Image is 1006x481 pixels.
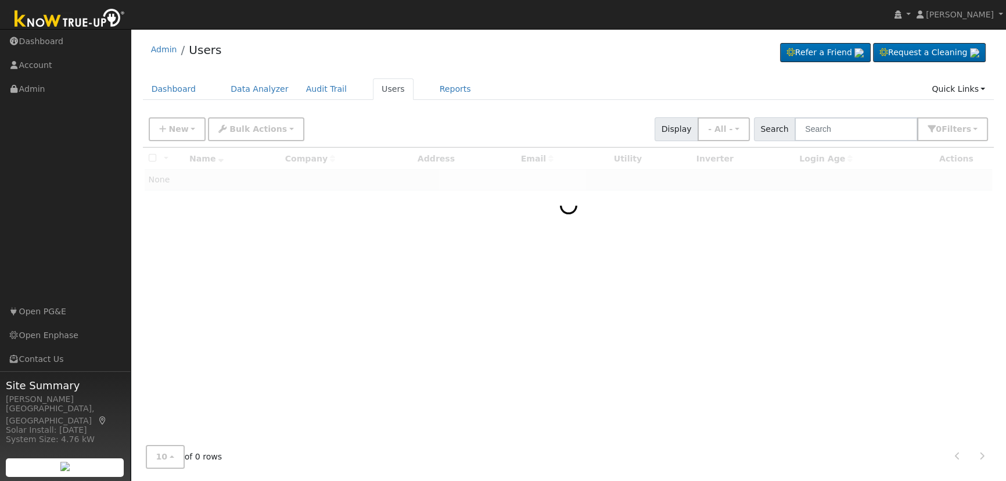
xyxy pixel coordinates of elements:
a: Refer a Friend [780,43,871,63]
button: 0Filters [917,117,988,141]
img: Know True-Up [9,6,131,33]
span: of 0 rows [146,445,222,469]
img: retrieve [854,48,864,58]
img: retrieve [970,48,979,58]
button: 10 [146,445,185,469]
span: Display [655,117,698,141]
span: s [966,124,971,134]
span: Site Summary [6,378,124,393]
a: Data Analyzer [222,78,297,100]
a: Users [373,78,414,100]
span: New [168,124,188,134]
a: Request a Cleaning [873,43,986,63]
button: - All - [698,117,750,141]
div: [GEOGRAPHIC_DATA], [GEOGRAPHIC_DATA] [6,403,124,427]
span: 10 [156,452,168,461]
img: retrieve [60,462,70,471]
a: Users [189,43,221,57]
a: Audit Trail [297,78,355,100]
input: Search [795,117,918,141]
button: New [149,117,206,141]
span: Bulk Actions [229,124,287,134]
div: System Size: 4.76 kW [6,433,124,446]
a: Dashboard [143,78,205,100]
span: Search [754,117,795,141]
a: Admin [151,45,177,54]
span: Filter [942,124,971,134]
a: Map [98,416,108,425]
span: [PERSON_NAME] [926,10,994,19]
a: Reports [431,78,480,100]
button: Bulk Actions [208,117,304,141]
a: Quick Links [923,78,994,100]
div: Solar Install: [DATE] [6,424,124,436]
div: [PERSON_NAME] [6,393,124,405]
